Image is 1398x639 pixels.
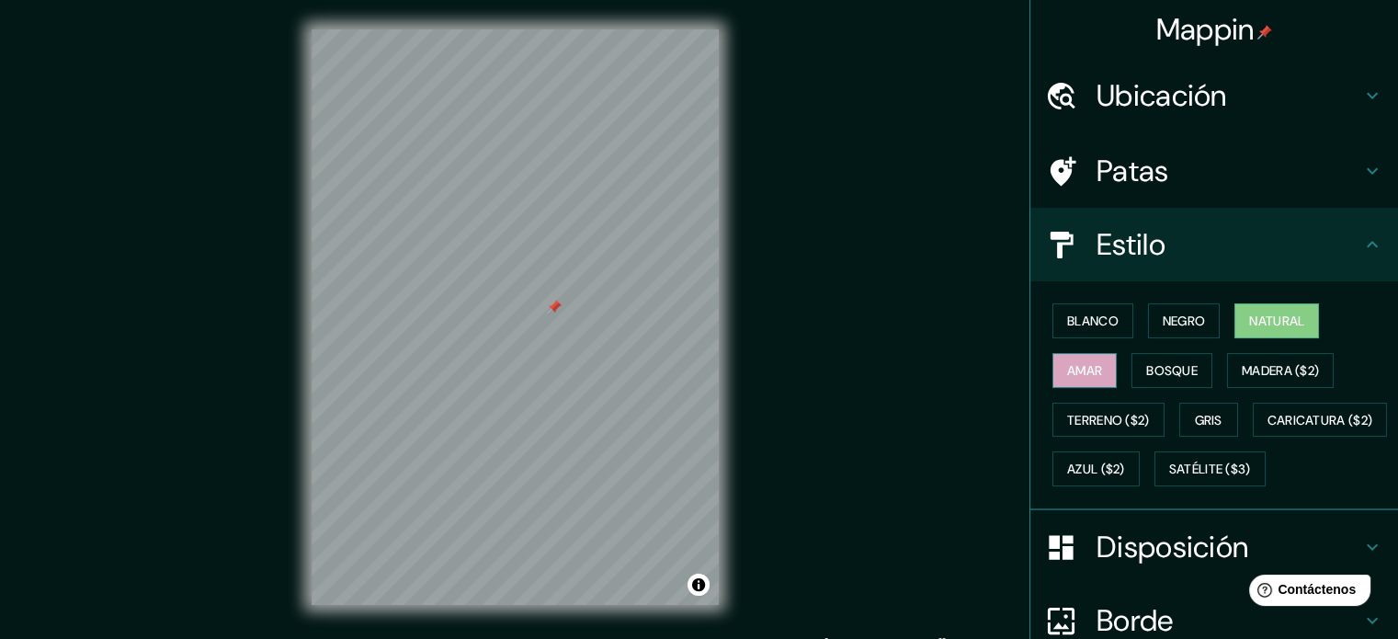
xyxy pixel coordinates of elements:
button: Amar [1052,353,1117,388]
button: Madera ($2) [1227,353,1334,388]
font: Bosque [1146,362,1198,379]
div: Ubicación [1030,59,1398,132]
button: Bosque [1131,353,1212,388]
canvas: Mapa [312,29,719,605]
font: Disposición [1097,528,1248,566]
font: Azul ($2) [1067,462,1125,478]
div: Disposición [1030,510,1398,584]
font: Satélite ($3) [1169,462,1251,478]
button: Gris [1179,403,1238,438]
font: Estilo [1097,225,1165,264]
font: Blanco [1067,313,1119,329]
font: Negro [1163,313,1206,329]
font: Patas [1097,152,1169,190]
img: pin-icon.png [1257,25,1272,40]
button: Terreno ($2) [1052,403,1165,438]
button: Negro [1148,303,1221,338]
button: Caricatura ($2) [1253,403,1388,438]
font: Ubicación [1097,76,1227,115]
button: Blanco [1052,303,1133,338]
font: Terreno ($2) [1067,412,1150,428]
font: Mappin [1156,10,1255,49]
font: Gris [1195,412,1222,428]
font: Madera ($2) [1242,362,1319,379]
iframe: Lanzador de widgets de ayuda [1234,567,1378,619]
button: Azul ($2) [1052,451,1140,486]
button: Natural [1234,303,1319,338]
div: Estilo [1030,208,1398,281]
button: Activar o desactivar atribución [688,574,710,596]
div: Patas [1030,134,1398,208]
button: Satélite ($3) [1154,451,1266,486]
font: Caricatura ($2) [1267,412,1373,428]
font: Amar [1067,362,1102,379]
font: Natural [1249,313,1304,329]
